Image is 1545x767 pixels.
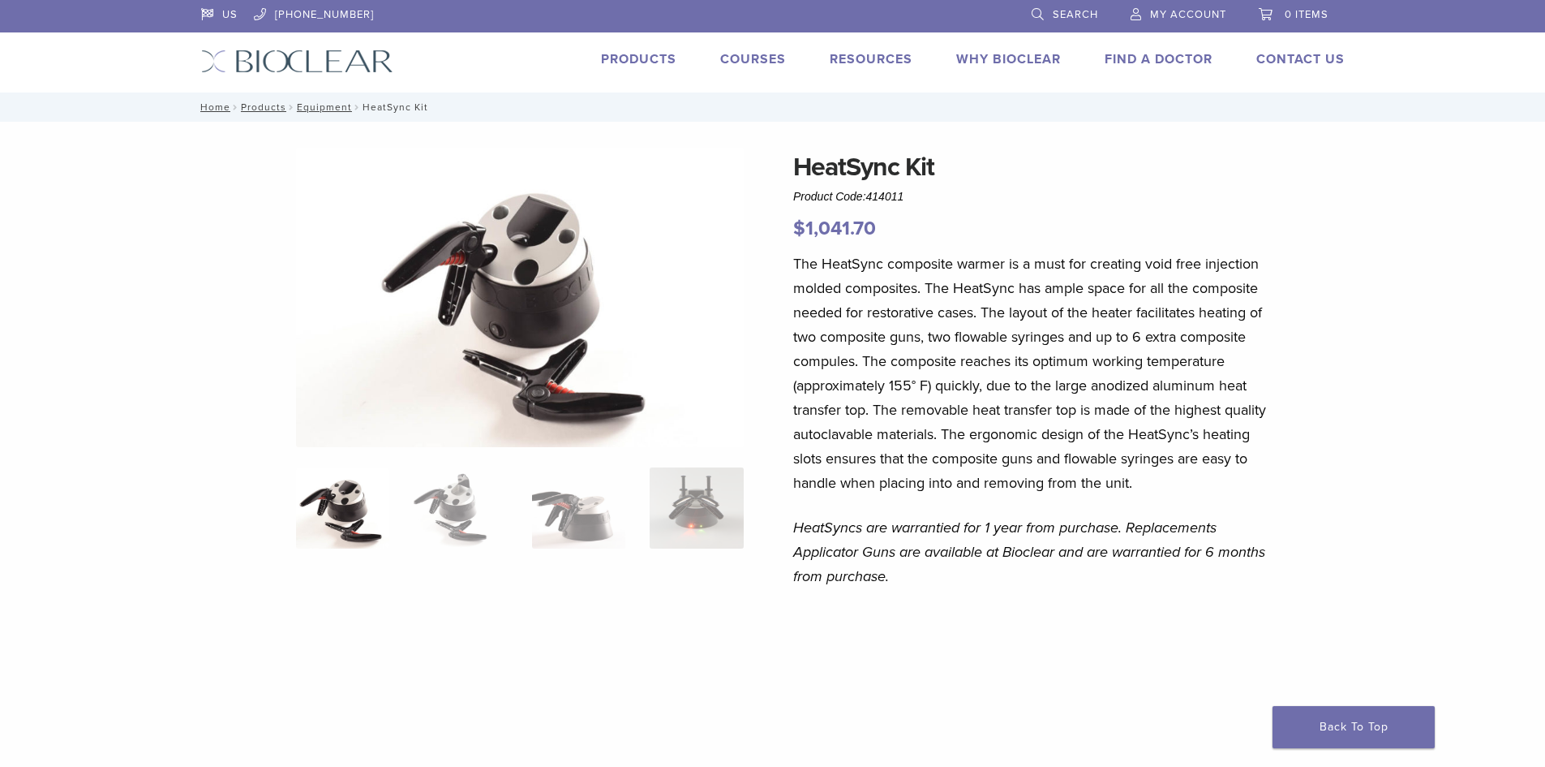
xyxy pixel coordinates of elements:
[1105,51,1212,67] a: Find A Doctor
[793,148,1270,187] h1: HeatSync Kit
[1285,8,1328,21] span: 0 items
[793,217,805,240] span: $
[296,148,744,447] img: HeatSync Kit-4
[1150,8,1226,21] span: My Account
[297,101,352,113] a: Equipment
[956,51,1061,67] a: Why Bioclear
[414,468,507,549] img: HeatSync Kit - Image 2
[195,101,230,113] a: Home
[650,468,743,549] img: HeatSync Kit - Image 4
[793,252,1270,495] p: The HeatSync composite warmer is a must for creating void free injection molded composites. The H...
[1053,8,1098,21] span: Search
[189,93,1357,122] nav: HeatSync Kit
[296,468,389,549] img: HeatSync-Kit-4-324x324.jpg
[830,51,912,67] a: Resources
[793,217,876,240] bdi: 1,041.70
[1256,51,1345,67] a: Contact Us
[793,190,903,203] span: Product Code:
[201,50,393,73] img: Bioclear
[230,103,241,111] span: /
[1272,706,1435,748] a: Back To Top
[601,51,676,67] a: Products
[720,51,786,67] a: Courses
[793,519,1265,585] em: HeatSyncs are warrantied for 1 year from purchase. Replacements Applicator Guns are available at ...
[866,190,904,203] span: 414011
[286,103,297,111] span: /
[532,468,625,549] img: HeatSync Kit - Image 3
[352,103,363,111] span: /
[241,101,286,113] a: Products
